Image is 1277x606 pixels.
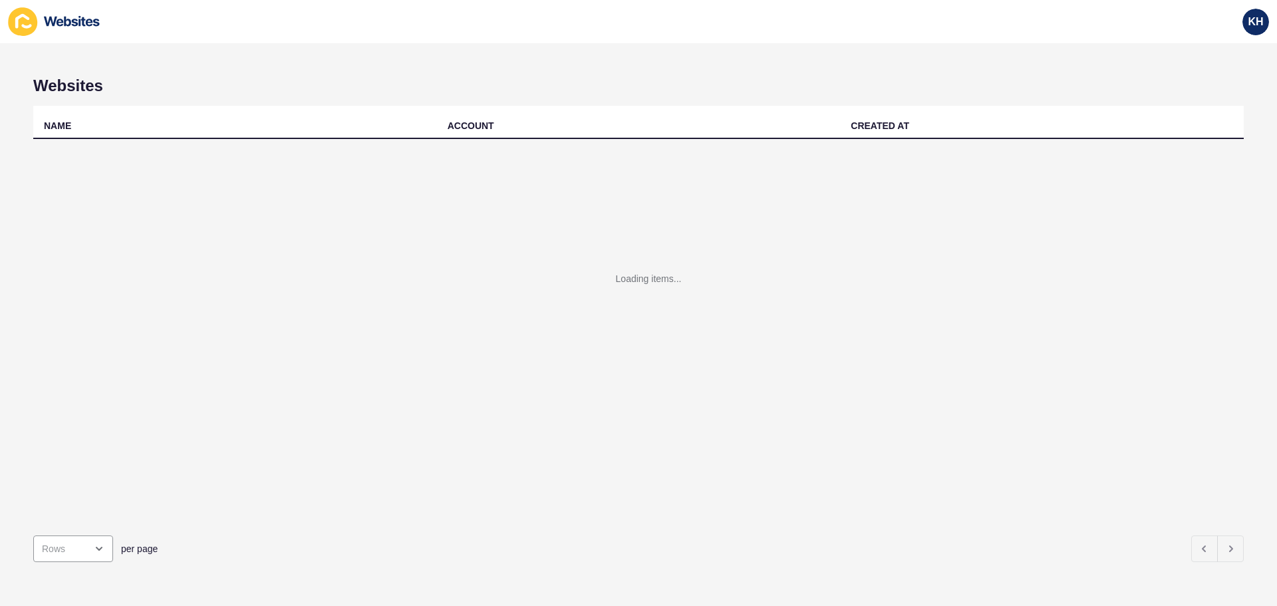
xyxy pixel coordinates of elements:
[33,76,1244,95] h1: Websites
[44,119,71,132] div: NAME
[851,119,909,132] div: CREATED AT
[33,535,113,562] div: open menu
[616,272,682,285] div: Loading items...
[121,542,158,555] span: per page
[1248,15,1263,29] span: KH
[448,119,494,132] div: ACCOUNT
